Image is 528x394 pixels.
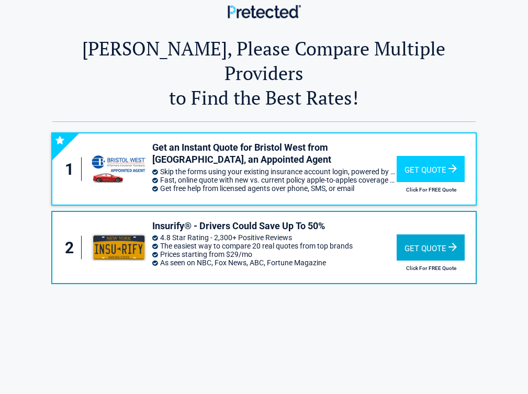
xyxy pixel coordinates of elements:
[152,233,396,242] li: 4.8 Star Rating - 2,300+ Positive Reviews
[152,184,396,193] li: Get free help from licensed agents over phone, SMS, or email
[152,220,396,232] h3: Insurify® - Drivers Could Save Up To 50%
[152,176,396,184] li: Fast, online quote with new vs. current policy apple-to-apples coverage comparison
[91,234,147,261] img: insurify's logo
[152,242,396,250] li: The easiest way to compare 20 real quotes from top brands
[397,156,465,182] div: Get Quote
[152,141,396,166] h3: Get an Instant Quote for Bristol West from [GEOGRAPHIC_DATA], an Appointed Agent
[152,167,396,176] li: Skip the forms using your existing insurance account login, powered by Trellis
[91,153,147,185] img: savvy's logo
[397,234,465,261] div: Get Quote
[152,250,396,258] li: Prices starting from $29/mo
[228,5,301,18] img: Main Logo
[52,36,475,110] h2: [PERSON_NAME], Please Compare Multiple Providers to Find the Best Rates!
[63,236,82,260] div: 2
[63,157,82,181] div: 1
[397,187,466,193] h2: Click For FREE Quote
[397,265,466,271] h2: Click For FREE Quote
[152,258,396,267] li: As seen on NBC, Fox News, ABC, Fortune Magazine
